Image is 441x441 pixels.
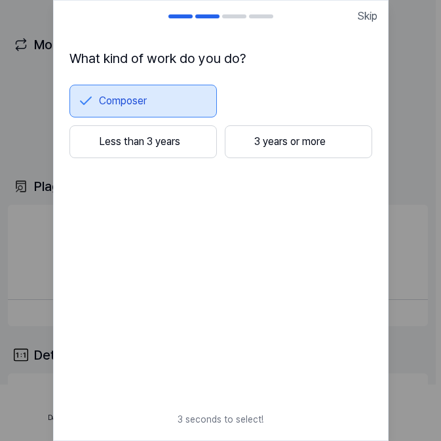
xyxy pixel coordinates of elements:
h1: What kind of work do you do? [69,48,372,69]
span: 3 seconds to select! [178,413,263,427]
button: Skip [355,9,377,24]
button: Composer [69,85,217,117]
button: 3 years or more [225,125,372,158]
span: Skip [357,9,377,24]
button: Less than 3 years [69,125,217,158]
